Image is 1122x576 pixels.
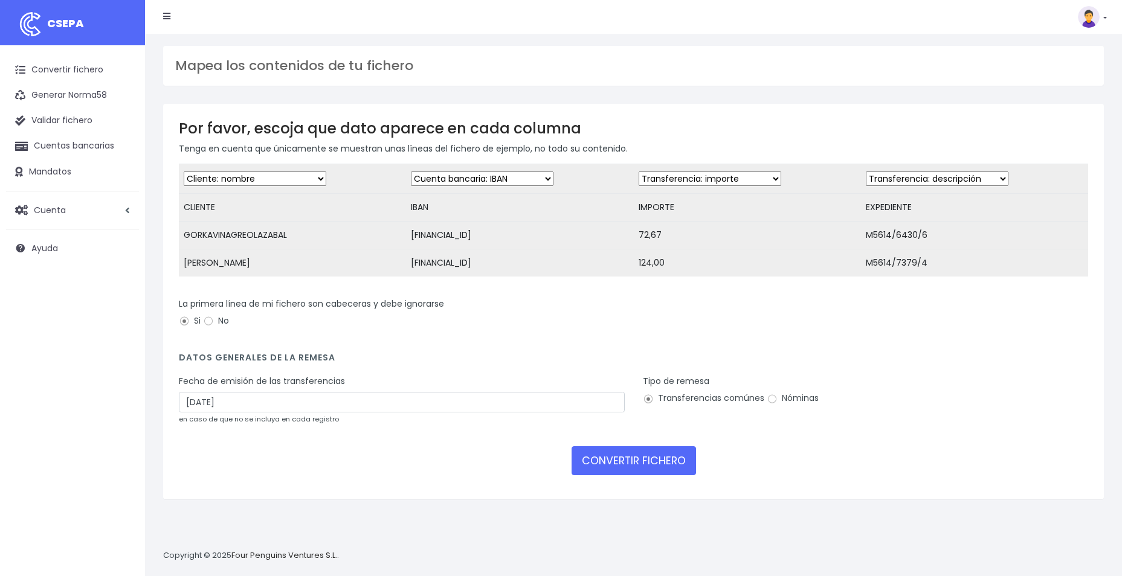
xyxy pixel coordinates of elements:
[643,375,709,388] label: Tipo de remesa
[179,194,406,222] td: CLIENTE
[861,222,1088,249] td: M5614/6430/6
[6,159,139,185] a: Mandatos
[6,108,139,133] a: Validar fichero
[6,83,139,108] a: Generar Norma58
[163,549,339,562] p: Copyright © 2025 .
[6,57,139,83] a: Convertir fichero
[179,249,406,277] td: [PERSON_NAME]
[406,249,633,277] td: [FINANCIAL_ID]
[15,9,45,39] img: logo
[179,298,444,310] label: La primera línea de mi fichero son cabeceras y debe ignorarse
[47,16,84,31] span: CSEPA
[406,194,633,222] td: IBAN
[179,353,1088,369] h4: Datos generales de la remesa
[406,222,633,249] td: [FINANCIAL_ID]
[31,242,58,254] span: Ayuda
[175,58,1092,74] h3: Mapea los contenidos de tu fichero
[179,222,406,249] td: GORKAVINAGREOLAZABAL
[1078,6,1100,28] img: profile
[643,392,764,405] label: Transferencias comúnes
[6,197,139,223] a: Cuenta
[6,133,139,159] a: Cuentas bancarias
[634,249,861,277] td: 124,00
[572,446,696,475] button: CONVERTIR FICHERO
[179,142,1088,155] p: Tenga en cuenta que únicamente se muestran unas líneas del fichero de ejemplo, no todo su contenido.
[179,120,1088,137] h3: Por favor, escoja que dato aparece en cada columna
[179,414,339,424] small: en caso de que no se incluya en cada registro
[861,194,1088,222] td: EXPEDIENTE
[179,315,201,327] label: Si
[767,392,819,405] label: Nóminas
[203,315,229,327] label: No
[634,194,861,222] td: IMPORTE
[231,549,337,561] a: Four Penguins Ventures S.L.
[34,203,66,216] span: Cuenta
[634,222,861,249] td: 72,67
[179,375,345,388] label: Fecha de emisión de las transferencias
[6,235,139,261] a: Ayuda
[861,249,1088,277] td: M5614/7379/4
